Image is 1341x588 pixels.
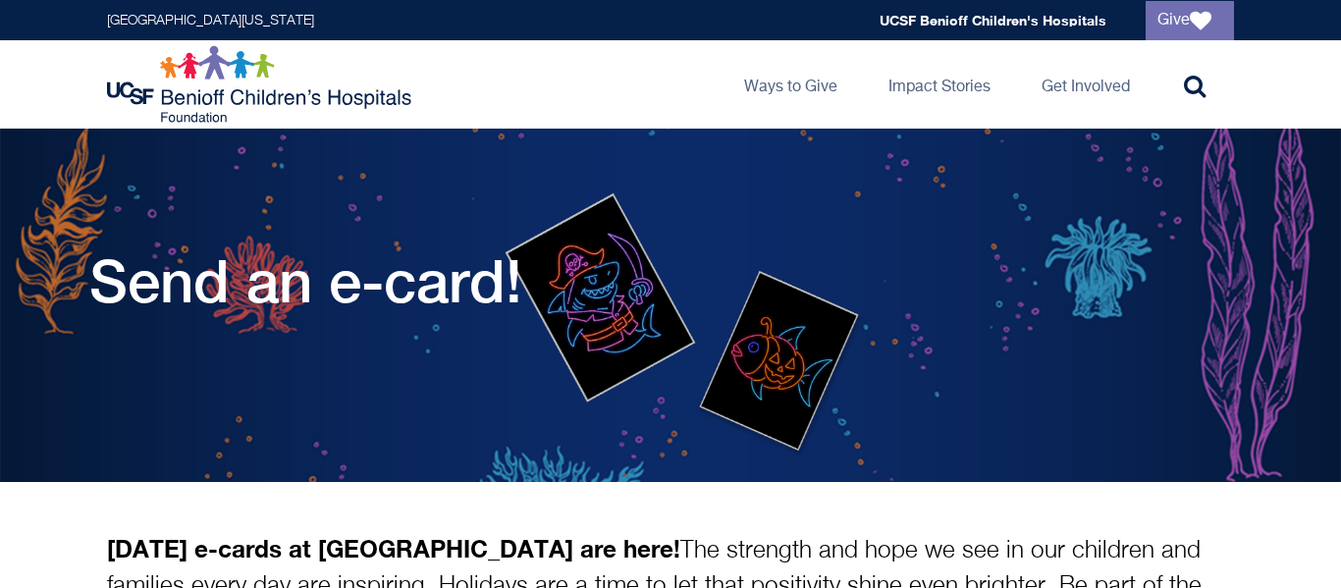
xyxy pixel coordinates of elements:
[107,14,314,27] a: [GEOGRAPHIC_DATA][US_STATE]
[1026,40,1146,129] a: Get Involved
[1146,1,1234,40] a: Give
[873,40,1006,129] a: Impact Stories
[880,12,1106,28] a: UCSF Benioff Children's Hospitals
[89,246,522,315] h1: Send an e-card!
[728,40,853,129] a: Ways to Give
[107,534,680,562] strong: [DATE] e-cards at [GEOGRAPHIC_DATA] are here!
[107,45,416,124] img: Logo for UCSF Benioff Children's Hospitals Foundation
